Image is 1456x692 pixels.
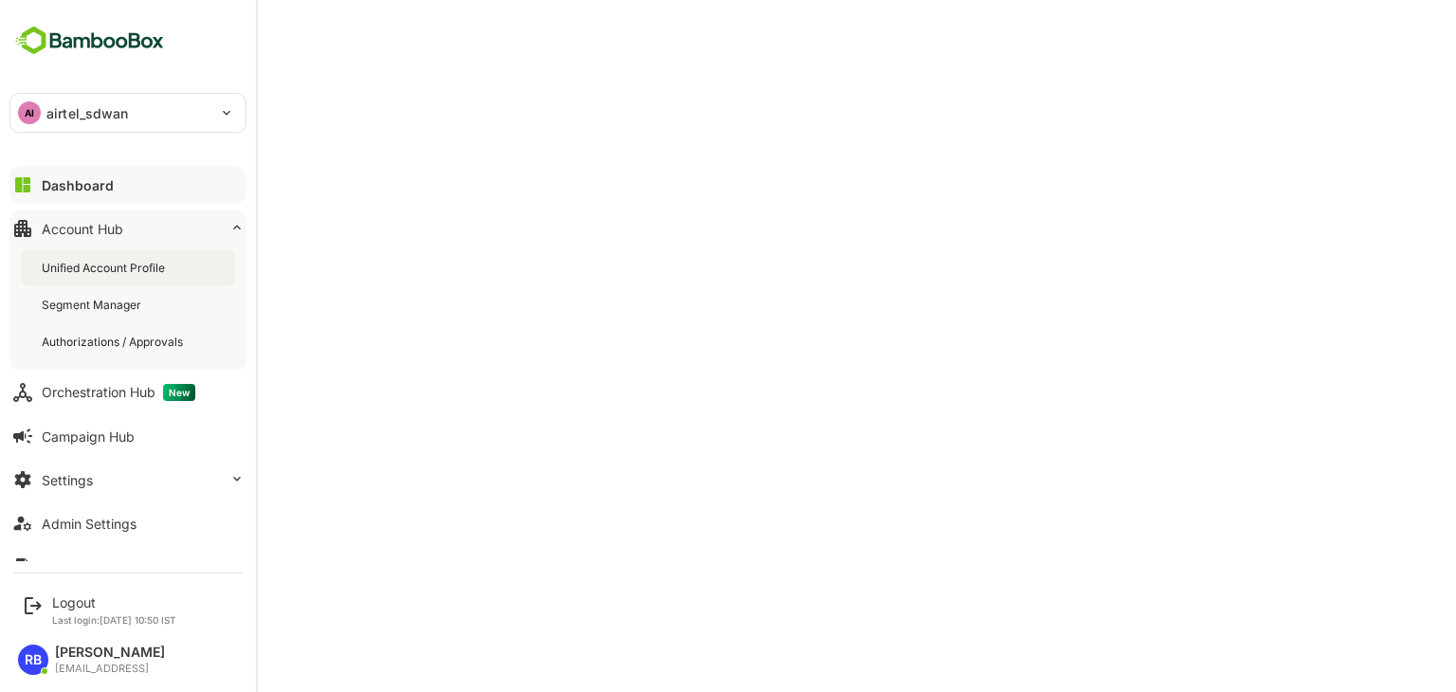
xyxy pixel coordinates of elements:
[9,209,246,247] button: Account Hub
[55,663,165,675] div: [EMAIL_ADDRESS]
[42,516,136,532] div: Admin Settings
[42,334,187,350] div: Authorizations / Approvals
[163,384,195,401] span: New
[42,384,195,401] div: Orchestration Hub
[46,103,129,123] p: airtel_sdwan
[10,94,246,132] div: AIairtel_sdwan
[9,417,246,455] button: Campaign Hub
[42,297,145,313] div: Segment Manager
[9,166,246,204] button: Dashboard
[42,472,93,488] div: Settings
[9,461,246,499] button: Settings
[55,645,165,661] div: [PERSON_NAME]
[9,548,246,586] button: Data Upload
[52,594,176,610] div: Logout
[42,221,123,237] div: Account Hub
[9,504,246,542] button: Admin Settings
[9,373,246,411] button: Orchestration HubNew
[42,177,114,193] div: Dashboard
[42,260,169,276] div: Unified Account Profile
[42,559,119,575] div: Data Upload
[42,428,135,445] div: Campaign Hub
[18,101,41,124] div: AI
[52,614,176,626] p: Last login: [DATE] 10:50 IST
[9,23,170,59] img: BambooboxFullLogoMark.5f36c76dfaba33ec1ec1367b70bb1252.svg
[18,645,48,675] div: RB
